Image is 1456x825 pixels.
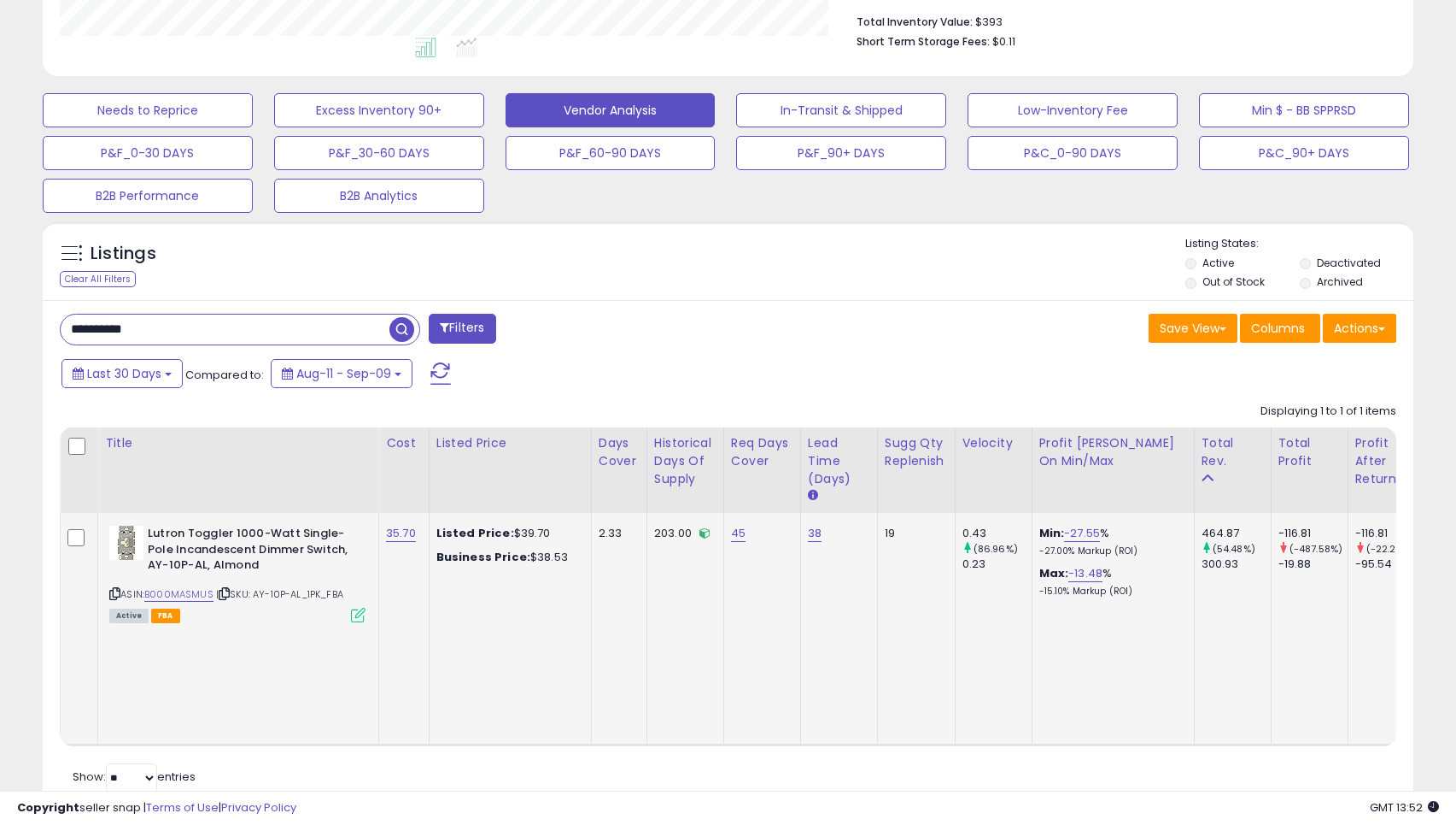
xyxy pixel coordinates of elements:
[857,15,973,29] b: Total Inventory Value:
[1199,136,1409,170] button: P&C_90+ DAYS
[73,769,196,785] span: Show: entries
[1068,565,1102,582] a: -13.48
[296,365,391,382] span: Aug-11 - Sep-09
[1278,526,1348,541] div: -116.81
[808,525,822,542] a: 38
[436,550,578,565] div: $38.53
[1213,542,1255,556] small: (54.48%)
[185,367,264,383] span: Compared to:
[386,434,422,452] div: Cost
[271,359,412,388] button: Aug-11 - Sep-09
[109,526,365,621] div: ASIN:
[436,549,530,565] b: Business Price:
[1199,93,1409,127] button: Min $ - BB SPPRSD
[274,136,484,170] button: P&F_30-60 DAYS
[1355,434,1418,488] div: Profit After Returns
[885,434,948,470] div: Sugg Qty Replenish
[1323,314,1396,343] button: Actions
[1039,525,1065,541] b: Min:
[1278,557,1348,572] div: -19.88
[1317,256,1381,270] label: Deactivated
[1355,526,1424,541] div: -116.81
[1202,557,1271,572] div: 300.93
[1240,314,1320,343] button: Columns
[1289,542,1343,556] small: (-487.58%)
[436,526,578,541] div: $39.70
[968,136,1178,170] button: P&C_0-90 DAYS
[857,10,1383,31] li: $393
[968,93,1178,127] button: Low-Inventory Fee
[1032,427,1194,513] th: The percentage added to the cost of goods (COGS) that forms the calculator for Min & Max prices.
[1039,545,1181,557] p: -27.00% Markup (ROI)
[1317,274,1363,289] label: Archived
[151,609,180,623] span: FBA
[599,434,640,470] div: Days Cover
[1149,314,1237,343] button: Save View
[274,93,484,127] button: Excess Inventory 90+
[992,33,1015,50] span: $0.11
[1251,320,1305,337] span: Columns
[17,799,79,816] strong: Copyright
[17,800,296,816] div: seller snap | |
[857,34,990,49] b: Short Term Storage Fees:
[1202,274,1265,289] label: Out of Stock
[61,359,183,388] button: Last 30 Days
[148,526,355,578] b: Lutron Toggler 1000-Watt Single-Pole Incandescent Dimmer Switch, AY-10P-AL, Almond
[87,365,161,382] span: Last 30 Days
[60,271,136,287] div: Clear All Filters
[1039,566,1181,598] div: %
[1202,256,1234,270] label: Active
[731,434,793,470] div: Req Days Cover
[429,314,495,344] button: Filters
[109,609,149,623] span: All listings currently available for purchase on Amazon
[731,525,746,542] a: 45
[1366,542,1415,556] small: (-22.26%)
[1202,526,1271,541] div: 464.87
[1278,434,1341,470] div: Total Profit
[43,93,253,127] button: Needs to Reprice
[1064,525,1100,542] a: -27.55
[43,179,253,213] button: B2B Performance
[736,136,946,170] button: P&F_90+ DAYS
[808,434,870,488] div: Lead Time (Days)
[654,526,710,541] div: 203.00
[1039,434,1187,470] div: Profit [PERSON_NAME] on Min/Max
[885,526,942,541] div: 19
[1260,404,1396,420] div: Displaying 1 to 1 of 1 items
[221,799,296,816] a: Privacy Policy
[962,557,1032,572] div: 0.23
[1039,526,1181,557] div: %
[1370,799,1439,816] span: 2025-10-10 13:52 GMT
[1202,434,1264,470] div: Total Rev.
[506,93,716,127] button: Vendor Analysis
[109,526,143,560] img: 41qAi8g0cwL._SL40_.jpg
[1355,557,1424,572] div: -95.54
[974,542,1018,556] small: (86.96%)
[654,434,716,488] div: Historical Days Of Supply
[146,799,219,816] a: Terms of Use
[962,526,1032,541] div: 0.43
[1185,236,1413,252] p: Listing States:
[91,242,156,266] h5: Listings
[436,525,514,541] b: Listed Price:
[274,179,484,213] button: B2B Analytics
[599,526,634,541] div: 2.33
[1039,586,1181,598] p: -15.10% Markup (ROI)
[436,434,584,452] div: Listed Price
[144,587,213,602] a: B000MASMUS
[105,434,371,452] div: Title
[962,434,1025,452] div: Velocity
[216,587,343,601] span: | SKU: AY-10P-AL_1PK_FBA
[1039,565,1069,581] b: Max:
[877,427,955,513] th: Please note that this number is a calculation based on your required days of coverage and your ve...
[506,136,716,170] button: P&F_60-90 DAYS
[386,525,416,542] a: 35.70
[808,488,818,504] small: Lead Time (Days).
[736,93,946,127] button: In-Transit & Shipped
[43,136,253,170] button: P&F_0-30 DAYS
